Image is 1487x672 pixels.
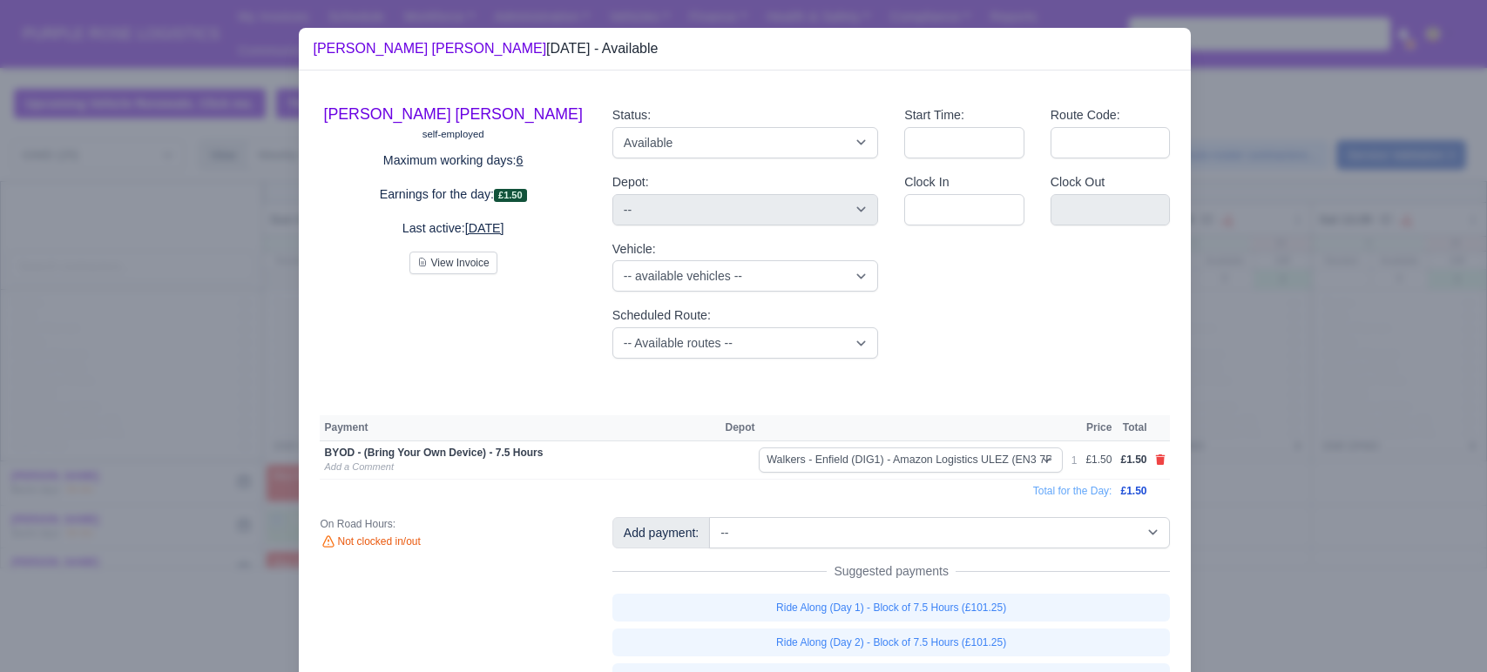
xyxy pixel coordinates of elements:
[1116,415,1151,441] th: Total
[422,129,484,139] small: self-employed
[612,306,711,326] label: Scheduled Route:
[720,415,1066,441] th: Depot
[320,151,585,171] p: Maximum working days:
[1051,105,1120,125] label: Route Code:
[409,252,497,274] button: View Invoice
[904,105,964,125] label: Start Time:
[1120,454,1146,466] span: £1.50
[1081,415,1116,441] th: Price
[1120,485,1146,497] span: £1.50
[612,239,656,259] label: Vehicle:
[517,153,524,167] u: 6
[494,189,527,202] span: £1.50
[1400,588,1487,672] iframe: Chat Widget
[612,628,1171,656] a: Ride Along (Day 2) - Block of 7.5 Hours (£101.25)
[612,105,651,125] label: Status:
[1081,441,1116,480] td: £1.50
[320,185,585,205] p: Earnings for the day:
[313,41,546,56] a: [PERSON_NAME] [PERSON_NAME]
[612,517,710,548] div: Add payment:
[1033,485,1112,497] span: Total for the Day:
[612,172,649,192] label: Depot:
[313,38,658,59] div: [DATE] - Available
[320,218,585,239] p: Last active:
[827,562,956,580] span: Suggested payments
[320,517,585,531] div: On Road Hours:
[904,172,949,192] label: Clock In
[323,105,582,123] a: [PERSON_NAME] [PERSON_NAME]
[612,594,1171,622] a: Ride Along (Day 1) - Block of 7.5 Hours (£101.25)
[320,415,720,441] th: Payment
[1051,172,1105,192] label: Clock Out
[320,534,585,550] div: Not clocked in/out
[1071,454,1078,467] div: 1
[324,461,393,472] a: Add a Comment
[465,221,504,235] u: [DATE]
[324,446,716,460] div: BYOD - (Bring Your Own Device) - 7.5 Hours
